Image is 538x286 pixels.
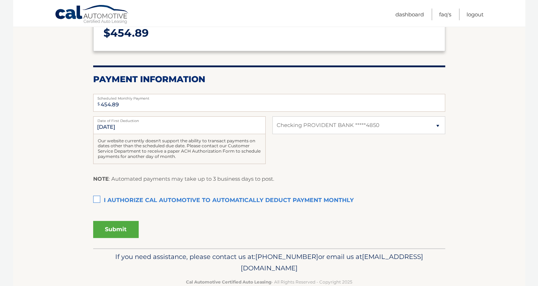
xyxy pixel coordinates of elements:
a: Cal Automotive [55,5,129,25]
strong: Cal Automotive Certified Auto Leasing [186,279,271,285]
input: Payment Date [93,116,266,134]
div: Our website currently doesn't support the ability to transact payments on dates other than the sc... [93,134,266,164]
p: If you need assistance, please contact us at: or email us at [98,251,441,274]
span: $ [95,96,102,112]
p: : Automated payments may take up to 3 business days to post. [93,174,274,184]
label: Scheduled Monthly Payment [93,94,445,100]
a: Logout [467,9,484,20]
a: FAQ's [439,9,451,20]
strong: NOTE [93,175,109,182]
a: Dashboard [395,9,424,20]
p: $ [103,24,435,43]
span: [PHONE_NUMBER] [255,253,318,261]
span: [EMAIL_ADDRESS][DOMAIN_NAME] [241,253,423,272]
button: Submit [93,221,139,238]
h2: Payment Information [93,74,445,85]
label: Date of First Deduction [93,116,266,122]
input: Payment Amount [93,94,445,112]
label: I authorize cal automotive to automatically deduct payment monthly [93,194,445,208]
span: 454.89 [110,26,149,39]
p: - All Rights Reserved - Copyright 2025 [98,278,441,286]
